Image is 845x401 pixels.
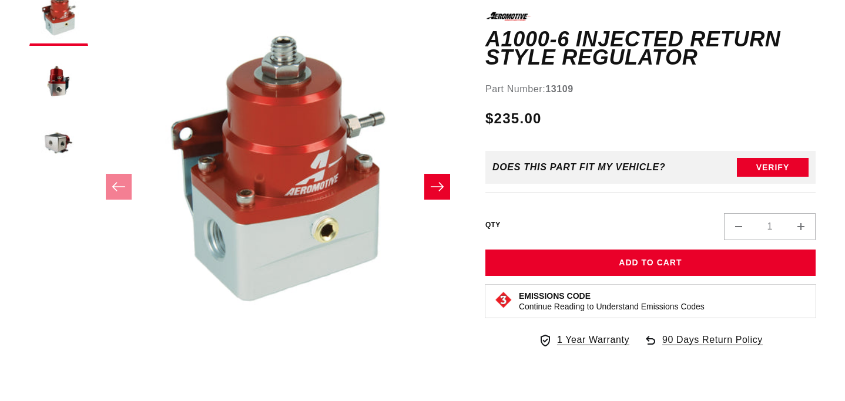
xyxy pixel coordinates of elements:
img: Emissions code [494,291,513,309]
strong: Emissions Code [519,291,591,301]
button: Verify [737,158,809,177]
button: Slide left [106,174,132,200]
div: Does This part fit My vehicle? [492,162,666,173]
span: 1 Year Warranty [557,332,629,348]
h1: A1000-6 Injected return style Regulator [485,29,816,66]
a: 1 Year Warranty [538,332,629,348]
button: Emissions CodeContinue Reading to Understand Emissions Codes [519,291,705,312]
button: Load image 3 in gallery view [29,116,88,175]
p: Continue Reading to Understand Emissions Codes [519,301,705,312]
button: Load image 2 in gallery view [29,52,88,110]
label: QTY [485,220,501,230]
strong: 13109 [545,83,574,93]
button: Add to Cart [485,250,816,276]
button: Slide right [424,174,450,200]
div: Part Number: [485,81,816,96]
a: 90 Days Return Policy [643,332,763,359]
span: 90 Days Return Policy [662,332,763,359]
span: $235.00 [485,108,542,129]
